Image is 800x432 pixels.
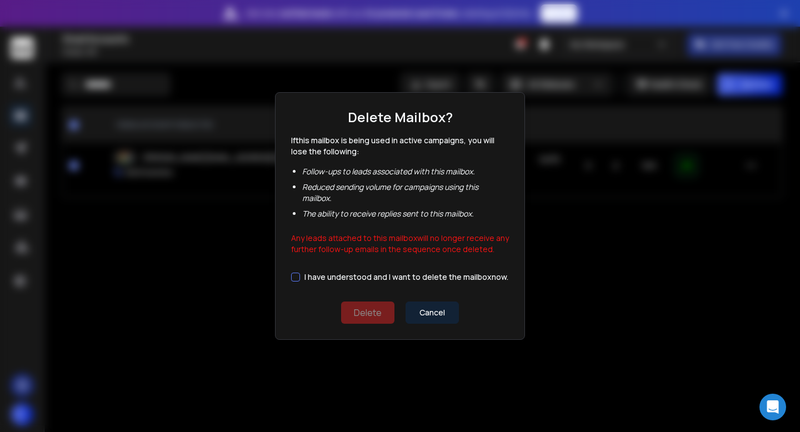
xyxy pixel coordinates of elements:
[302,182,509,204] li: Reduced sending volume for campaigns using this mailbox .
[302,166,509,177] li: Follow-ups to leads associated with this mailbox .
[302,208,509,219] li: The ability to receive replies sent to this mailbox .
[348,108,453,126] h1: Delete Mailbox?
[759,394,786,420] div: Open Intercom Messenger
[291,135,509,157] p: If this mailbox is being used in active campaigns, you will lose the following:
